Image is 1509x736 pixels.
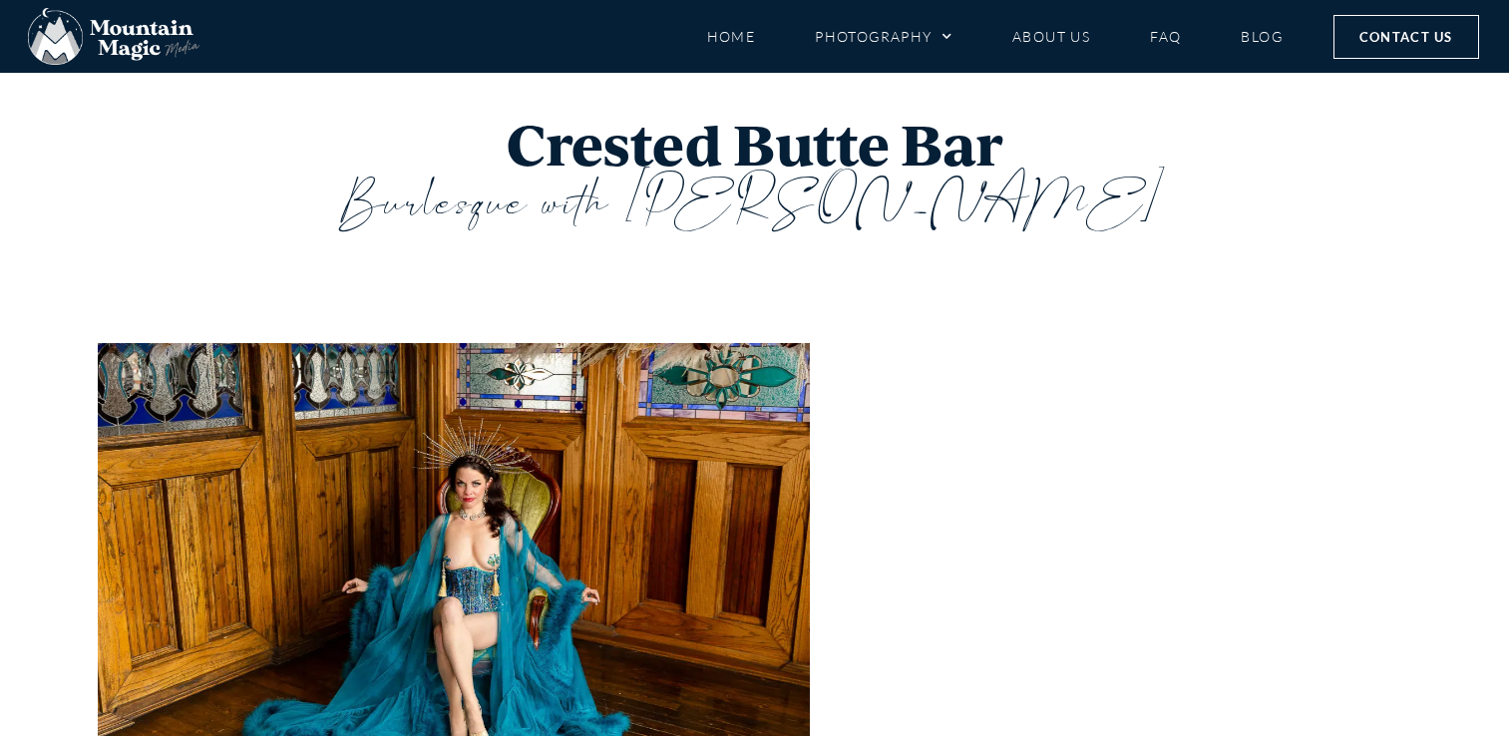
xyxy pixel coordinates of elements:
nav: Menu [707,19,1284,54]
a: Home [707,19,756,54]
h3: Burlesque with [PERSON_NAME] [157,177,1353,231]
img: Mountain Magic Media photography logo Crested Butte Photographer [28,8,199,66]
span: Contact Us [1359,26,1453,48]
a: Contact Us [1333,15,1479,59]
a: FAQ [1150,19,1181,54]
a: About Us [1012,19,1090,54]
a: Blog [1241,19,1283,54]
h1: Crested Butte Bar [157,113,1353,177]
a: Photography [815,19,952,54]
